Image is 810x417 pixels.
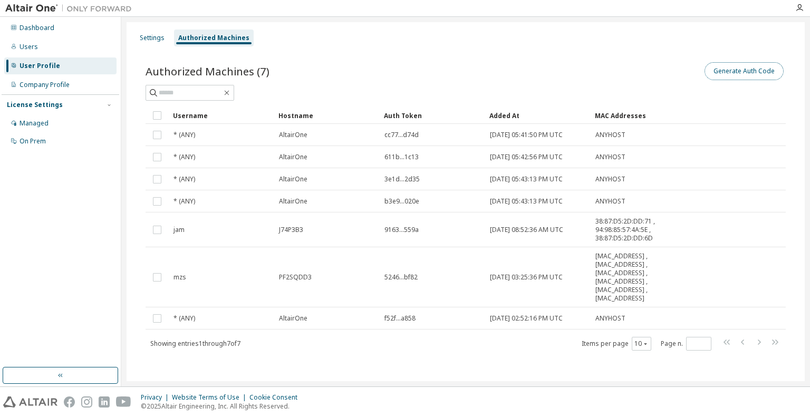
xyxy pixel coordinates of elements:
span: ANYHOST [595,197,625,206]
span: Showing entries 1 through 7 of 7 [150,339,240,348]
img: facebook.svg [64,396,75,408]
span: Authorized Machines (7) [146,64,269,79]
span: AltairOne [279,131,307,139]
div: Settings [140,34,165,42]
span: 5246...bf82 [384,273,418,282]
div: Privacy [141,393,172,402]
span: [DATE] 02:52:16 PM UTC [490,314,563,323]
span: 3e1d...2d35 [384,175,420,183]
span: [DATE] 03:25:36 PM UTC [490,273,563,282]
span: [MAC_ADDRESS] , [MAC_ADDRESS] , [MAC_ADDRESS] , [MAC_ADDRESS] , [MAC_ADDRESS] , [MAC_ADDRESS] [595,252,669,303]
span: mzs [173,273,186,282]
span: ANYHOST [595,314,625,323]
span: [DATE] 08:52:36 AM UTC [490,226,563,234]
span: ANYHOST [595,131,625,139]
span: AltairOne [279,314,307,323]
span: b3e9...020e [384,197,419,206]
div: Company Profile [20,81,70,89]
span: [DATE] 05:41:50 PM UTC [490,131,563,139]
div: Dashboard [20,24,54,32]
p: © 2025 Altair Engineering, Inc. All Rights Reserved. [141,402,304,411]
span: AltairOne [279,153,307,161]
img: youtube.svg [116,396,131,408]
div: Users [20,43,38,51]
img: Altair One [5,3,137,14]
span: cc77...d74d [384,131,419,139]
div: User Profile [20,62,60,70]
span: [DATE] 05:43:13 PM UTC [490,197,563,206]
span: * (ANY) [173,131,195,139]
img: linkedin.svg [99,396,110,408]
div: On Prem [20,137,46,146]
div: Website Terms of Use [172,393,249,402]
span: ANYHOST [595,175,625,183]
span: Items per page [582,337,651,351]
div: Auth Token [384,107,481,124]
span: 9163...559a [384,226,419,234]
span: PF2SQDD3 [279,273,312,282]
span: jam [173,226,185,234]
span: * (ANY) [173,197,195,206]
button: 10 [634,340,649,348]
span: AltairOne [279,175,307,183]
div: MAC Addresses [595,107,670,124]
span: AltairOne [279,197,307,206]
span: * (ANY) [173,314,195,323]
span: 611b...1c13 [384,153,419,161]
span: ANYHOST [595,153,625,161]
img: altair_logo.svg [3,396,57,408]
span: J74P3B3 [279,226,303,234]
span: * (ANY) [173,175,195,183]
div: Cookie Consent [249,393,304,402]
span: Page n. [661,337,711,351]
span: f52f...a858 [384,314,416,323]
div: Managed [20,119,49,128]
div: Added At [489,107,586,124]
div: Hostname [278,107,375,124]
span: 38:87:D5:2D:DD:71 , 94:98:85:57:4A:5E , 38:87:D5:2D:DD:6D [595,217,669,243]
img: instagram.svg [81,396,92,408]
div: Authorized Machines [178,34,249,42]
span: [DATE] 05:43:13 PM UTC [490,175,563,183]
div: Username [173,107,270,124]
button: Generate Auth Code [705,62,784,80]
div: License Settings [7,101,63,109]
span: [DATE] 05:42:56 PM UTC [490,153,563,161]
span: * (ANY) [173,153,195,161]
